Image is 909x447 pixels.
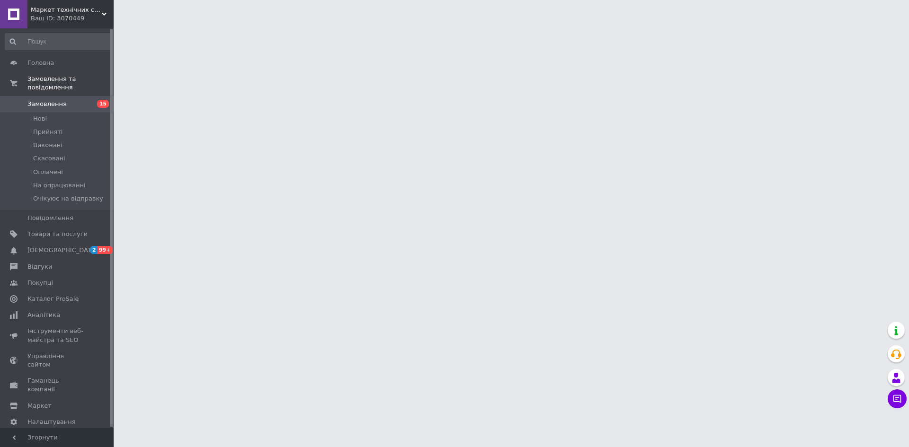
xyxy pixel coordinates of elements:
[98,246,113,254] span: 99+
[90,246,98,254] span: 2
[27,327,88,344] span: Інструменти веб-майстра та SEO
[27,377,88,394] span: Гаманець компанії
[33,181,86,190] span: На опрацюванні
[27,311,60,319] span: Аналітика
[27,214,73,222] span: Повідомлення
[33,168,63,176] span: Оплачені
[33,154,65,163] span: Скасовані
[31,6,102,14] span: Маркет технічних систем безпеки "BezpekA-Company"
[27,418,76,426] span: Налаштування
[27,263,52,271] span: Відгуки
[27,352,88,369] span: Управління сайтом
[888,389,907,408] button: Чат з покупцем
[27,279,53,287] span: Покупці
[5,33,112,50] input: Пошук
[31,14,114,23] div: Ваш ID: 3070449
[27,230,88,238] span: Товари та послуги
[27,75,114,92] span: Замовлення та повідомлення
[33,194,103,203] span: Очікуює на відправку
[33,141,62,149] span: Виконані
[33,114,47,123] span: Нові
[27,402,52,410] span: Маркет
[33,128,62,136] span: Прийняті
[27,246,98,254] span: [DEMOGRAPHIC_DATA]
[97,100,109,108] span: 15
[27,295,79,303] span: Каталог ProSale
[27,59,54,67] span: Головна
[27,100,67,108] span: Замовлення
